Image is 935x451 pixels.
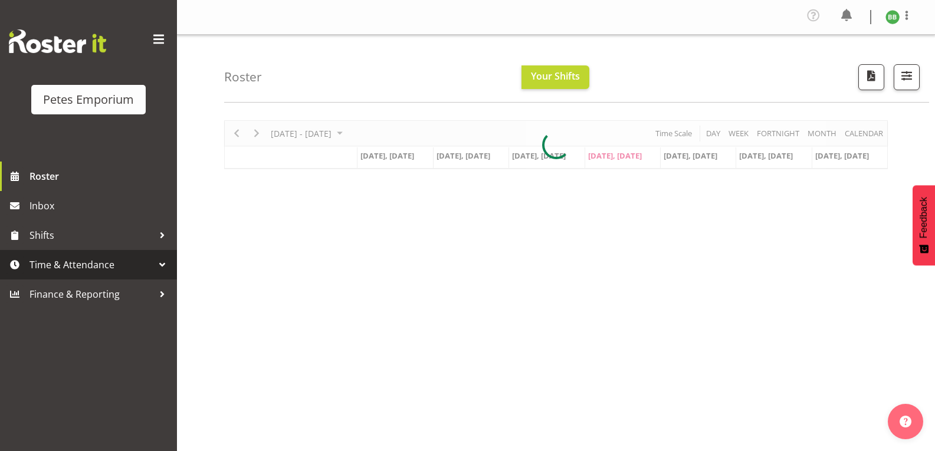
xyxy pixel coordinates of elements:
[29,197,171,215] span: Inbox
[885,10,900,24] img: beena-bist9974.jpg
[858,64,884,90] button: Download a PDF of the roster according to the set date range.
[521,65,589,89] button: Your Shifts
[224,70,262,84] h4: Roster
[43,91,134,108] div: Petes Emporium
[29,256,153,274] span: Time & Attendance
[894,64,920,90] button: Filter Shifts
[918,197,929,238] span: Feedback
[900,416,911,427] img: help-xxl-2.png
[9,29,106,53] img: Rosterit website logo
[913,185,935,265] button: Feedback - Show survey
[29,167,171,185] span: Roster
[29,226,153,244] span: Shifts
[29,285,153,303] span: Finance & Reporting
[531,70,580,83] span: Your Shifts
